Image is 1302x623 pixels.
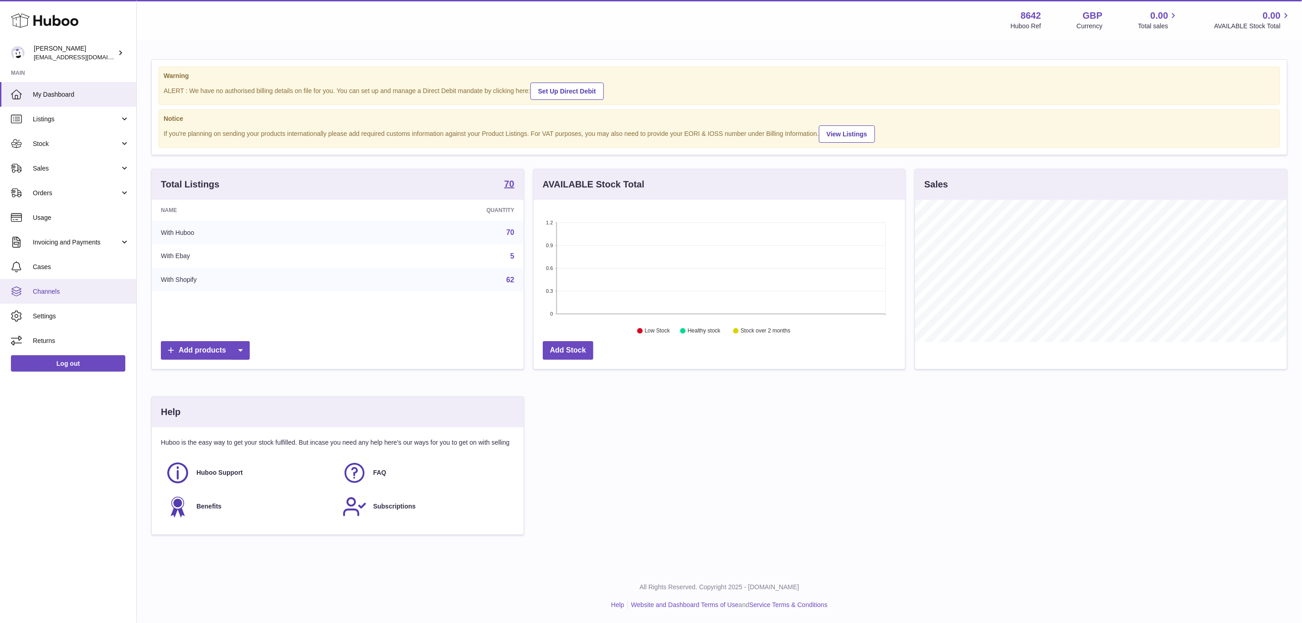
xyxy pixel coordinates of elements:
[546,288,553,294] text: 0.3
[1021,10,1041,22] strong: 8642
[741,328,790,334] text: Stock over 2 months
[144,583,1295,592] p: All Rights Reserved. Copyright 2025 - [DOMAIN_NAME]
[34,53,134,61] span: [EMAIL_ADDRESS][DOMAIN_NAME]
[152,268,352,292] td: With Shopify
[688,328,721,334] text: Healthy stock
[1214,10,1291,31] a: 0.00 AVAILABLE Stock Total
[1263,10,1281,22] span: 0.00
[530,83,604,100] a: Set Up Direct Debit
[373,468,386,477] span: FAQ
[546,265,553,271] text: 0.6
[164,124,1275,143] div: If you're planning on sending your products internationally please add required customs informati...
[1011,22,1041,31] div: Huboo Ref
[1077,22,1103,31] div: Currency
[196,502,221,511] span: Benefits
[749,601,828,608] a: Service Terms & Conditions
[342,461,510,485] a: FAQ
[342,494,510,519] a: Subscriptions
[352,200,524,221] th: Quantity
[33,164,120,173] span: Sales
[1151,10,1168,22] span: 0.00
[924,178,948,191] h3: Sales
[819,125,875,143] a: View Listings
[510,252,515,260] a: 5
[550,311,553,317] text: 0
[33,213,129,222] span: Usage
[152,244,352,268] td: With Ebay
[33,140,120,148] span: Stock
[543,178,644,191] h3: AVAILABLE Stock Total
[546,243,553,248] text: 0.9
[628,601,828,609] li: and
[161,341,250,360] a: Add products
[33,312,129,321] span: Settings
[33,90,129,99] span: My Dashboard
[11,355,125,372] a: Log out
[1138,22,1178,31] span: Total sales
[196,468,243,477] span: Huboo Support
[611,601,624,608] a: Help
[506,276,515,284] a: 62
[543,341,593,360] a: Add Stock
[373,502,416,511] span: Subscriptions
[631,601,739,608] a: Website and Dashboard Terms of Use
[11,46,25,60] img: internalAdmin-8642@internal.huboo.com
[1083,10,1102,22] strong: GBP
[1138,10,1178,31] a: 0.00 Total sales
[33,287,129,296] span: Channels
[1214,22,1291,31] span: AVAILABLE Stock Total
[33,189,120,197] span: Orders
[164,81,1275,100] div: ALERT : We have no authorised billing details on file for you. You can set up and manage a Direct...
[33,115,120,124] span: Listings
[161,178,220,191] h3: Total Listings
[164,114,1275,123] strong: Notice
[506,228,515,236] a: 70
[33,337,129,345] span: Returns
[161,438,515,447] p: Huboo is the easy way to get your stock fulfilled. But incase you need any help here's our ways f...
[504,179,514,188] strong: 70
[165,494,333,519] a: Benefits
[33,238,120,247] span: Invoicing and Payments
[33,263,129,271] span: Cases
[161,406,180,418] h3: Help
[546,220,553,225] text: 1.2
[645,328,670,334] text: Low Stock
[164,72,1275,80] strong: Warning
[165,461,333,485] a: Huboo Support
[504,179,514,190] a: 70
[34,44,116,62] div: [PERSON_NAME]
[152,200,352,221] th: Name
[152,221,352,244] td: With Huboo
